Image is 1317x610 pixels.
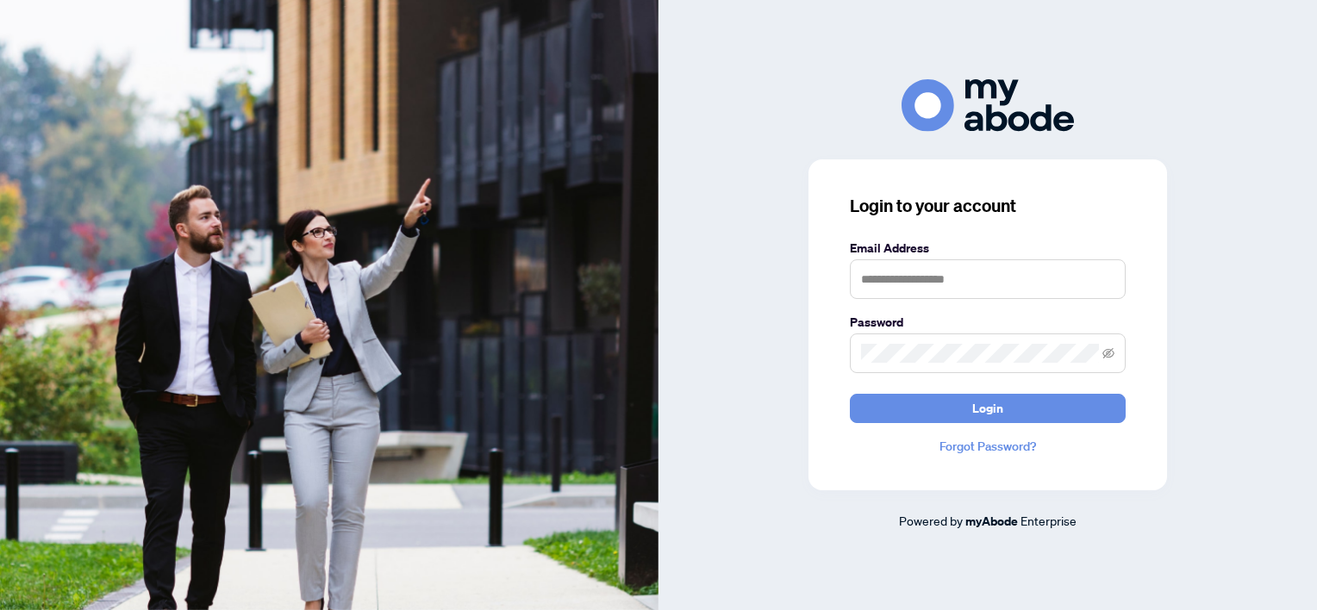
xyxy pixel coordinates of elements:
[850,194,1126,218] h3: Login to your account
[899,513,963,528] span: Powered by
[1021,513,1077,528] span: Enterprise
[850,239,1126,258] label: Email Address
[1102,347,1114,359] span: eye-invisible
[850,313,1126,332] label: Password
[902,79,1074,132] img: ma-logo
[850,437,1126,456] a: Forgot Password?
[972,395,1003,422] span: Login
[850,394,1126,423] button: Login
[965,512,1018,531] a: myAbode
